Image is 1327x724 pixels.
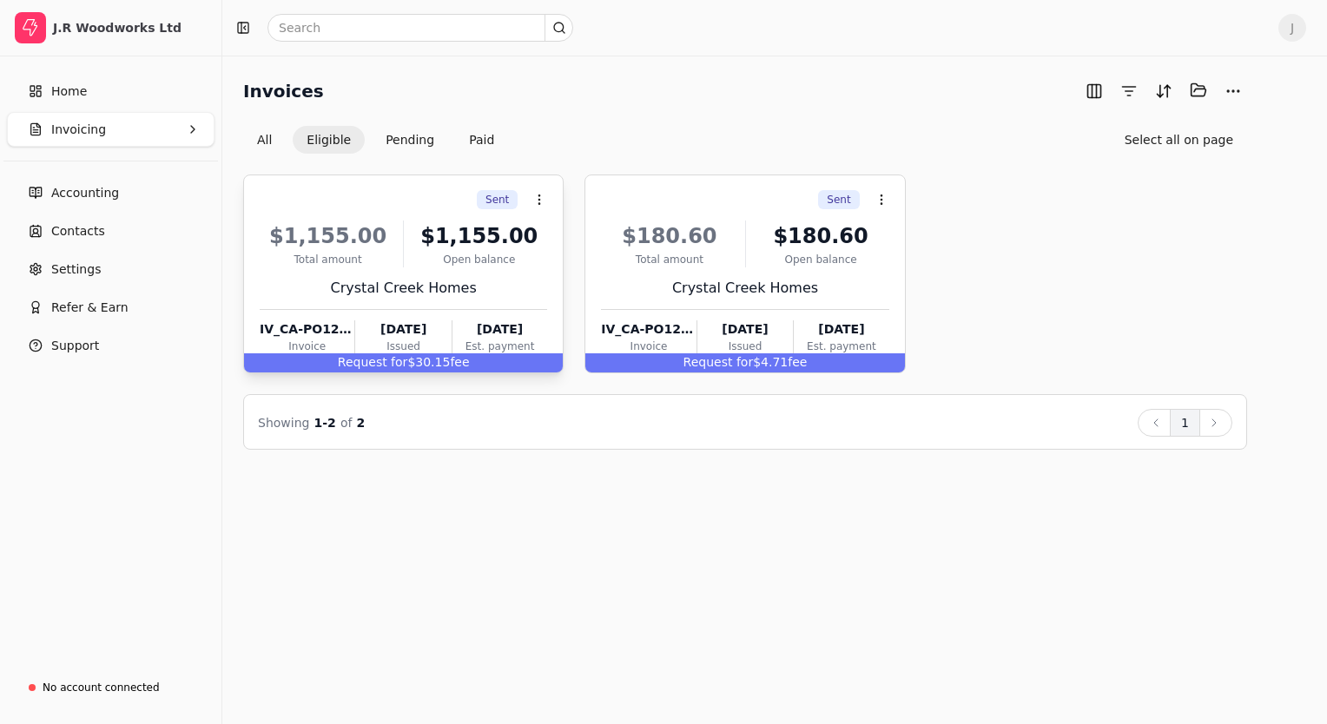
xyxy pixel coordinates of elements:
[7,328,215,363] button: Support
[357,416,366,430] span: 2
[7,112,215,147] button: Invoicing
[267,14,573,42] input: Search
[340,416,353,430] span: of
[338,355,408,369] span: Request for
[7,252,215,286] a: Settings
[794,320,888,339] div: [DATE]
[1170,409,1200,437] button: 1
[452,320,547,339] div: [DATE]
[452,339,547,354] div: Est. payment
[243,77,324,105] h2: Invoices
[51,222,105,240] span: Contacts
[827,192,850,207] span: Sent
[450,355,469,369] span: fee
[51,337,99,355] span: Support
[455,126,508,154] button: Paid
[51,260,101,279] span: Settings
[51,121,106,139] span: Invoicing
[7,74,215,109] a: Home
[51,299,129,317] span: Refer & Earn
[258,416,309,430] span: Showing
[485,192,509,207] span: Sent
[7,672,215,703] a: No account connected
[683,355,754,369] span: Request for
[51,184,119,202] span: Accounting
[260,320,354,339] div: IV_CA-PO127369_20251003200003248
[1111,126,1247,154] button: Select all on page
[411,220,547,252] div: $1,155.00
[260,339,354,354] div: Invoice
[788,355,807,369] span: fee
[697,339,793,354] div: Issued
[753,220,889,252] div: $180.60
[601,339,696,354] div: Invoice
[243,126,508,154] div: Invoice filter options
[7,214,215,248] a: Contacts
[355,320,451,339] div: [DATE]
[7,290,215,325] button: Refer & Earn
[601,220,737,252] div: $180.60
[697,320,793,339] div: [DATE]
[244,353,563,372] div: $30.15
[43,680,160,695] div: No account connected
[1219,77,1247,105] button: More
[260,220,396,252] div: $1,155.00
[1185,76,1212,104] button: Batch (0)
[51,82,87,101] span: Home
[355,339,451,354] div: Issued
[585,353,904,372] div: $4.71
[1150,77,1178,105] button: Sort
[314,416,336,430] span: 1 - 2
[7,175,215,210] a: Accounting
[260,252,396,267] div: Total amount
[601,252,737,267] div: Total amount
[794,339,888,354] div: Est. payment
[293,126,365,154] button: Eligible
[260,278,547,299] div: Crystal Creek Homes
[753,252,889,267] div: Open balance
[372,126,448,154] button: Pending
[1278,14,1306,42] button: J
[411,252,547,267] div: Open balance
[601,320,696,339] div: IV_CA-PO127761_20251003150807422
[53,19,207,36] div: J.R Woodworks Ltd
[601,278,888,299] div: Crystal Creek Homes
[243,126,286,154] button: All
